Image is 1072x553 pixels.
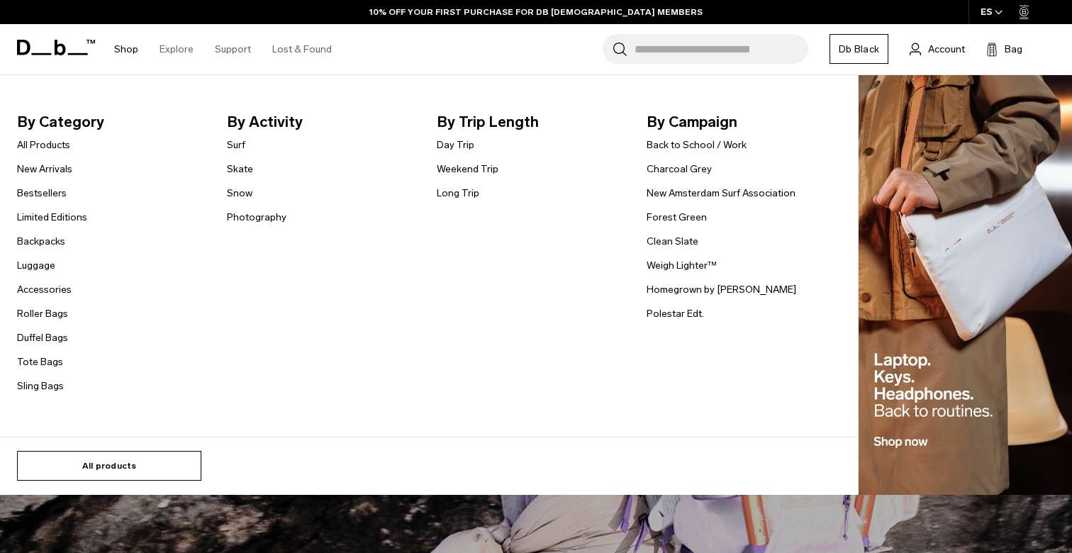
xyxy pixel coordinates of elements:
[160,24,194,74] a: Explore
[647,186,795,201] a: New Amsterdam Surf Association
[17,138,70,152] a: All Products
[17,234,65,249] a: Backpacks
[437,186,479,201] a: Long Trip
[437,111,624,133] span: By Trip Length
[647,138,747,152] a: Back to School / Work
[17,210,87,225] a: Limited Editions
[227,138,245,152] a: Surf
[1005,42,1022,57] span: Bag
[215,24,251,74] a: Support
[830,34,888,64] a: Db Black
[17,306,68,321] a: Roller Bags
[17,451,201,481] a: All products
[227,162,253,177] a: Skate
[17,354,63,369] a: Tote Bags
[369,6,703,18] a: 10% OFF YOUR FIRST PURCHASE FOR DB [DEMOGRAPHIC_DATA] MEMBERS
[272,24,332,74] a: Lost & Found
[928,42,965,57] span: Account
[647,234,698,249] a: Clean Slate
[17,379,64,393] a: Sling Bags
[859,75,1072,496] img: Db
[647,282,796,297] a: Homegrown by [PERSON_NAME]
[647,210,707,225] a: Forest Green
[910,40,965,57] a: Account
[104,24,342,74] nav: Main Navigation
[647,111,834,133] span: By Campaign
[986,40,1022,57] button: Bag
[17,330,68,345] a: Duffel Bags
[17,186,67,201] a: Bestsellers
[437,162,498,177] a: Weekend Trip
[17,258,55,273] a: Luggage
[227,111,414,133] span: By Activity
[647,258,717,273] a: Weigh Lighter™
[227,186,252,201] a: Snow
[17,111,204,133] span: By Category
[17,282,72,297] a: Accessories
[437,138,474,152] a: Day Trip
[17,162,72,177] a: New Arrivals
[114,24,138,74] a: Shop
[227,210,286,225] a: Photography
[647,306,704,321] a: Polestar Edt.
[647,162,712,177] a: Charcoal Grey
